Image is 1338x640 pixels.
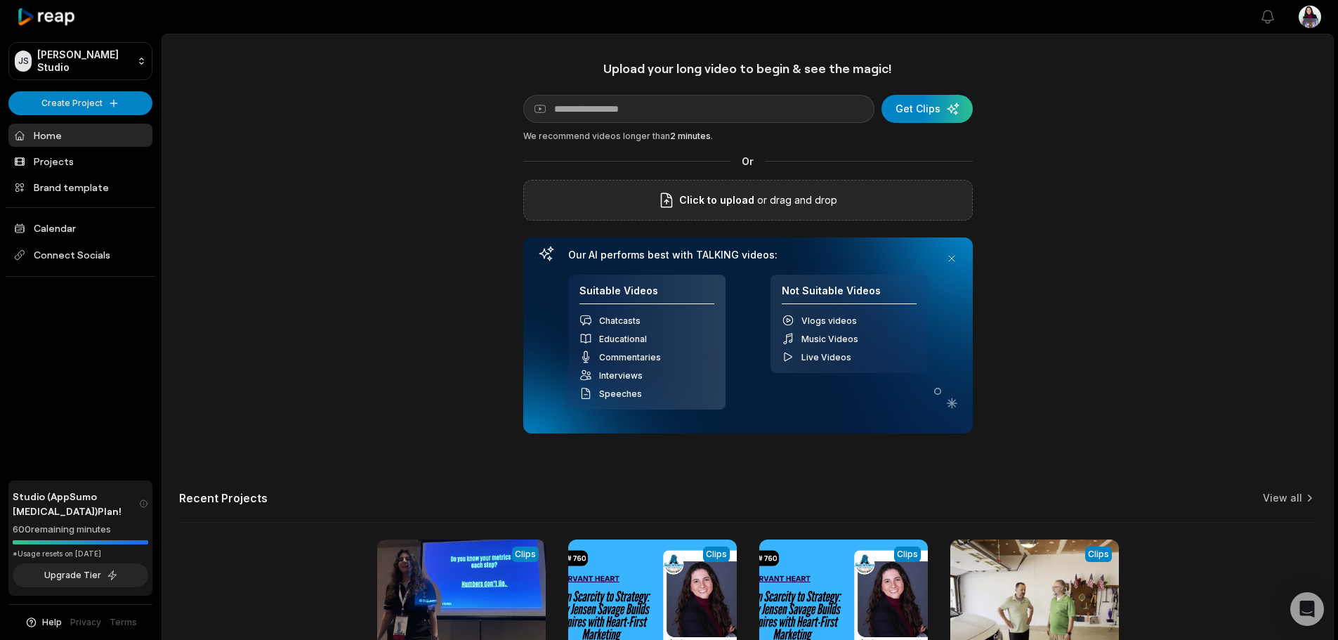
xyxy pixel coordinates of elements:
h2: Recent Projects [179,491,268,505]
button: Help [25,616,62,629]
h4: Not Suitable Videos [782,285,917,305]
div: We recommend videos longer than . [523,130,973,143]
span: Connect Socials [8,242,152,268]
div: Open Intercom Messenger [1290,592,1324,626]
h1: Upload your long video to begin & see the magic! [523,60,973,77]
span: 2 minutes [670,131,711,141]
div: 600 remaining minutes [13,523,148,537]
span: Music Videos [801,334,858,344]
button: Upgrade Tier [13,563,148,587]
a: Projects [8,150,152,173]
a: Privacy [70,616,101,629]
a: View all [1263,491,1302,505]
span: Speeches [599,388,642,399]
span: Or [730,154,765,169]
span: Commentaries [599,352,661,363]
span: Chatcasts [599,315,641,326]
button: Get Clips [881,95,973,123]
h4: Suitable Videos [579,285,714,305]
div: *Usage resets on [DATE] [13,549,148,559]
div: JS [15,51,32,72]
span: Studio (AppSumo [MEDICAL_DATA]) Plan! [13,489,139,518]
span: Live Videos [801,352,851,363]
h3: Our AI performs best with TALKING videos: [568,249,928,261]
span: Educational [599,334,647,344]
a: Home [8,124,152,147]
span: Help [42,616,62,629]
p: [PERSON_NAME] Studio [37,48,131,74]
span: Click to upload [679,192,754,209]
button: Create Project [8,91,152,115]
a: Calendar [8,216,152,240]
a: Brand template [8,176,152,199]
span: Vlogs videos [801,315,857,326]
span: Interviews [599,370,643,381]
p: or drag and drop [754,192,837,209]
a: Terms [110,616,137,629]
